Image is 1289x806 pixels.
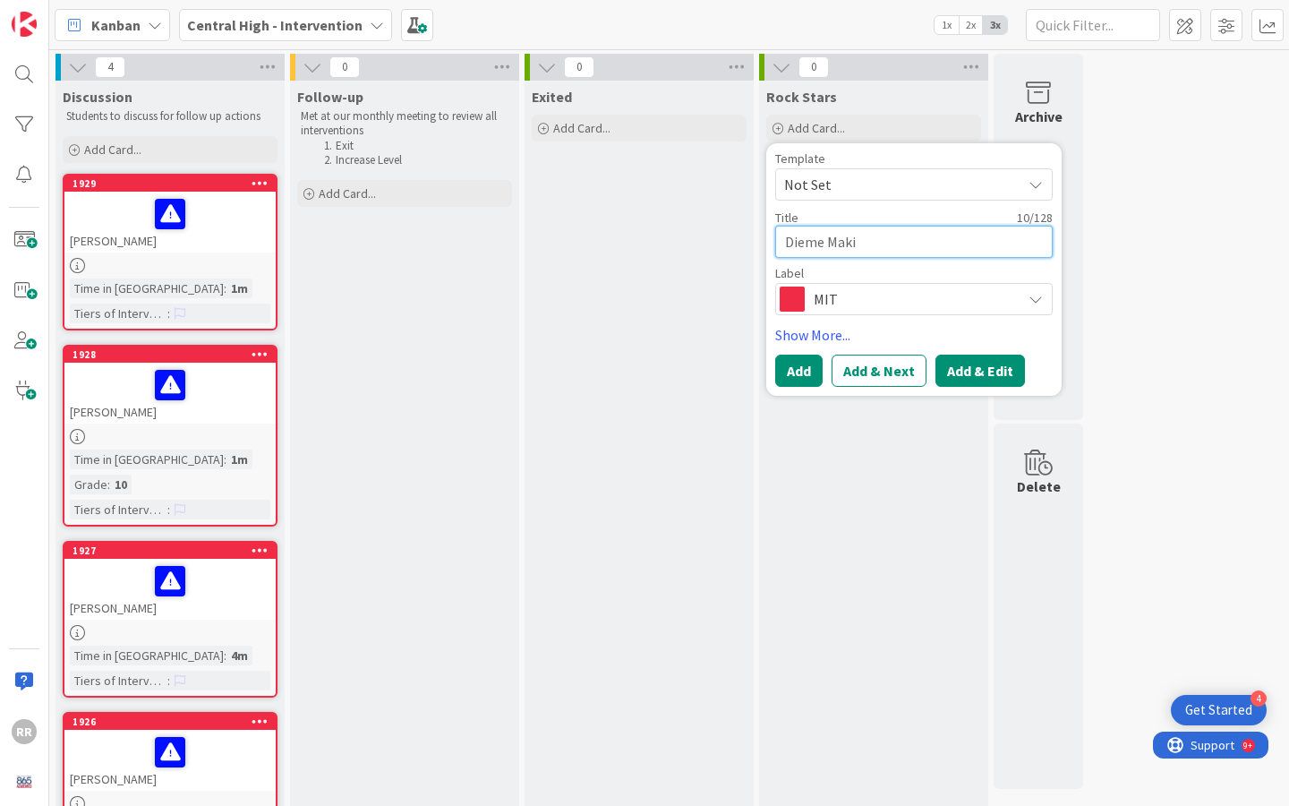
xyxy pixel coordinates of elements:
[63,174,277,330] a: 1929[PERSON_NAME]Time in [GEOGRAPHIC_DATA]:1mTiers of Intervention:
[784,173,1008,196] span: Not Set
[766,88,837,106] span: Rock Stars
[935,355,1025,387] button: Add & Edit
[38,3,81,24] span: Support
[70,671,167,690] div: Tiers of Intervention
[167,671,170,690] span: :
[1251,690,1267,707] div: 4
[64,559,276,620] div: [PERSON_NAME]
[73,716,276,728] div: 1926
[224,646,226,665] span: :
[775,267,804,279] span: Label
[788,120,845,136] span: Add Card...
[63,88,132,106] span: Discussion
[63,541,277,698] a: 1927[PERSON_NAME]Time in [GEOGRAPHIC_DATA]:4mTiers of Intervention:
[110,475,132,494] div: 10
[226,646,252,665] div: 4m
[95,56,125,78] span: 4
[301,109,508,139] p: Met at our monthly meeting to review all interventions
[64,347,276,363] div: 1928
[66,109,274,124] p: Students to discuss for follow up actions
[804,210,1053,226] div: 10 / 128
[70,646,224,665] div: Time in [GEOGRAPHIC_DATA]
[91,14,141,36] span: Kanban
[553,120,610,136] span: Add Card...
[319,139,509,153] li: Exit
[297,88,363,106] span: Follow-up
[224,450,226,469] span: :
[70,304,167,323] div: Tiers of Intervention
[167,304,170,323] span: :
[775,152,825,165] span: Template
[73,348,276,361] div: 1928
[64,714,276,730] div: 1926
[319,153,509,167] li: Increase Level
[70,279,224,298] div: Time in [GEOGRAPHIC_DATA]
[64,543,276,620] div: 1927[PERSON_NAME]
[226,279,252,298] div: 1m
[775,355,823,387] button: Add
[64,347,276,424] div: 1928[PERSON_NAME]
[12,12,37,37] img: Visit kanbanzone.com
[167,500,170,519] span: :
[64,176,276,253] div: 1929[PERSON_NAME]
[775,324,1053,346] a: Show More...
[775,210,798,226] label: Title
[1185,701,1252,719] div: Get Started
[775,226,1053,258] textarea: Dieme Maki
[107,475,110,494] span: :
[224,279,226,298] span: :
[64,730,276,791] div: [PERSON_NAME]
[832,355,926,387] button: Add & Next
[1015,106,1063,127] div: Archive
[84,141,141,158] span: Add Card...
[798,56,829,78] span: 0
[64,192,276,253] div: [PERSON_NAME]
[187,16,363,34] b: Central High - Intervention
[1026,9,1160,41] input: Quick Filter...
[73,544,276,557] div: 1927
[1171,695,1267,725] div: Open Get Started checklist, remaining modules: 4
[1017,476,1061,497] div: Delete
[329,56,360,78] span: 0
[814,287,1012,312] span: MIT
[12,719,37,744] div: RR
[64,176,276,192] div: 1929
[63,345,277,527] a: 1928[PERSON_NAME]Time in [GEOGRAPHIC_DATA]:1mGrade:10Tiers of Intervention:
[226,450,252,469] div: 1m
[532,88,572,106] span: Exited
[64,543,276,559] div: 1927
[935,16,959,34] span: 1x
[73,177,276,190] div: 1929
[983,16,1007,34] span: 3x
[64,714,276,791] div: 1926[PERSON_NAME]
[90,7,99,21] div: 9+
[564,56,594,78] span: 0
[959,16,983,34] span: 2x
[70,475,107,494] div: Grade
[319,185,376,201] span: Add Card...
[12,769,37,794] img: avatar
[70,500,167,519] div: Tiers of Intervention
[70,450,224,469] div: Time in [GEOGRAPHIC_DATA]
[64,363,276,424] div: [PERSON_NAME]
